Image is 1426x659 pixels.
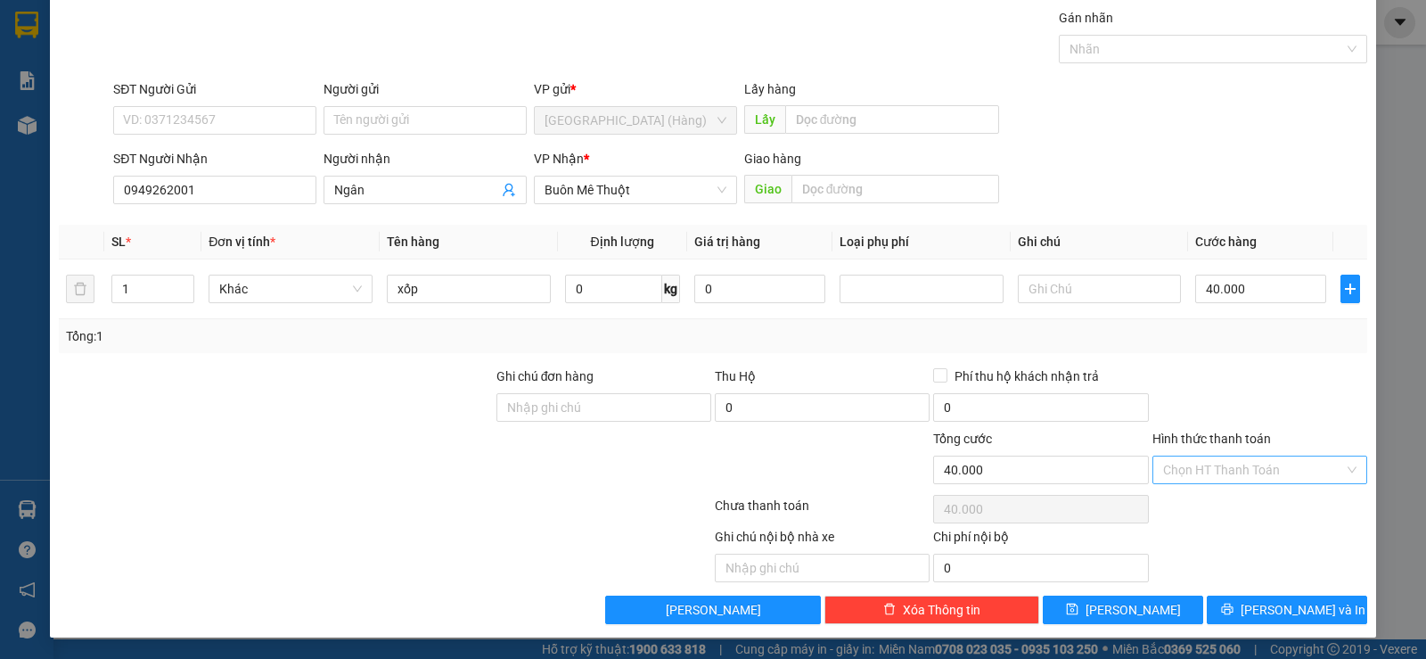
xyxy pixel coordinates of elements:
[1195,235,1257,249] span: Cước hàng
[15,15,43,34] span: Gửi:
[1341,282,1359,296] span: plus
[1043,596,1203,624] button: save[PERSON_NAME]
[694,235,760,249] span: Giá trị hàng
[785,105,1000,134] input: Dọc đường
[534,79,737,99] div: VP gửi
[13,94,199,115] div: 100.000
[209,17,251,36] span: Nhận:
[496,393,711,422] input: Ghi chú đơn hàng
[13,95,41,114] span: CR :
[66,275,94,303] button: delete
[744,175,791,203] span: Giao
[15,15,196,77] div: [GEOGRAPHIC_DATA] (Hàng)
[324,149,527,169] div: Người nhận
[744,82,796,96] span: Lấy hàng
[209,15,362,58] div: Buôn Mê Thuột
[209,235,275,249] span: Đơn vị tính
[113,149,316,169] div: SĐT Người Nhận
[15,126,362,148] div: Tên hàng: xốp ( : 1 )
[832,225,1011,259] th: Loại phụ phí
[545,107,726,134] span: Đà Nẵng (Hàng)
[1086,600,1181,620] span: [PERSON_NAME]
[534,152,584,166] span: VP Nhận
[1152,432,1271,446] label: Hình thức thanh toán
[1207,596,1367,624] button: printer[PERSON_NAME] và In
[715,527,930,554] div: Ghi chú nội bộ nhà xe
[66,326,552,346] div: Tổng: 1
[1059,11,1113,25] label: Gán nhãn
[1011,225,1189,259] th: Ghi chú
[883,603,896,617] span: delete
[694,275,825,303] input: 0
[933,432,992,446] span: Tổng cước
[1066,603,1078,617] span: save
[947,367,1106,386] span: Phí thu hộ khách nhận trả
[903,600,980,620] span: Xóa Thông tin
[744,105,785,134] span: Lấy
[715,369,756,383] span: Thu Hộ
[111,235,126,249] span: SL
[1241,600,1365,620] span: [PERSON_NAME] và In
[545,177,726,203] span: Buôn Mê Thuột
[591,235,654,249] span: Định lượng
[715,554,930,582] input: Nhập ghi chú
[219,276,362,302] span: Khác
[324,79,527,99] div: Người gửi
[666,600,761,620] span: [PERSON_NAME]
[496,369,594,383] label: Ghi chú đơn hàng
[744,152,801,166] span: Giao hàng
[1221,603,1233,617] span: printer
[387,235,439,249] span: Tên hàng
[1340,275,1360,303] button: plus
[824,596,1039,624] button: deleteXóa Thông tin
[713,496,931,527] div: Chưa thanh toán
[791,175,1000,203] input: Dọc đường
[151,124,175,149] span: SL
[662,275,680,303] span: kg
[113,79,316,99] div: SĐT Người Gửi
[1018,275,1182,303] input: Ghi Chú
[209,58,362,83] div: 0914003043
[605,596,820,624] button: [PERSON_NAME]
[933,527,1148,554] div: Chi phí nội bộ
[387,275,551,303] input: VD: Bàn, Ghế
[502,183,516,197] span: user-add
